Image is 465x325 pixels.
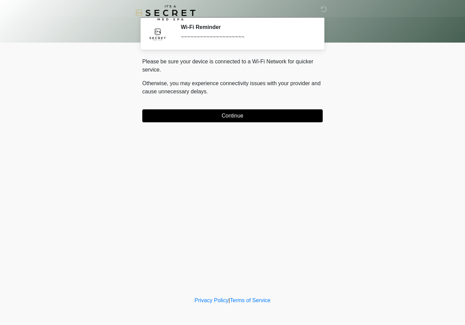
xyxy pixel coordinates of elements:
div: ~~~~~~~~~~~~~~~~~~~~ [181,33,312,41]
img: Agent Avatar [147,24,168,44]
h2: Wi-Fi Reminder [181,24,312,30]
p: Please be sure your device is connected to a Wi-Fi Network for quicker service. [142,58,323,74]
a: Terms of Service [230,297,270,303]
img: It's A Secret Med Spa Logo [135,5,195,20]
span: . [207,89,208,94]
a: Privacy Policy [195,297,229,303]
a: | [228,297,230,303]
button: Continue [142,109,323,122]
p: Otherwise, you may experience connectivity issues with your provider and cause unnecessary delays [142,79,323,96]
